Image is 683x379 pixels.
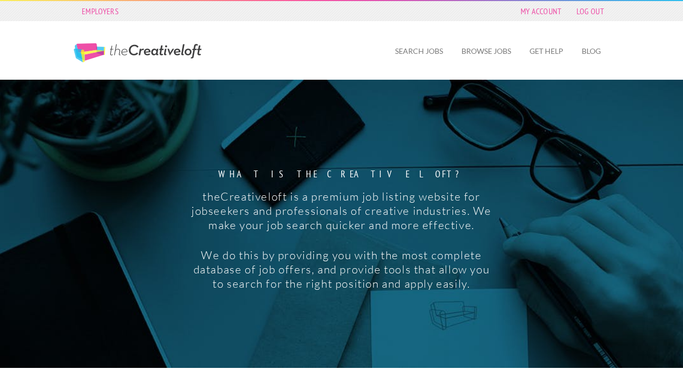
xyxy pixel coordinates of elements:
[453,39,520,63] a: Browse Jobs
[521,39,572,63] a: Get Help
[76,4,124,18] a: Employers
[515,4,567,18] a: My Account
[189,169,494,179] strong: What is the creative loft?
[189,189,494,232] p: theCreativeloft is a premium job listing website for jobseekers and professionals of creative ind...
[387,39,451,63] a: Search Jobs
[189,248,494,291] p: We do this by providing you with the most complete database of job offers, and provide tools that...
[74,43,201,62] a: The Creative Loft
[573,39,609,63] a: Blog
[571,4,609,18] a: Log Out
